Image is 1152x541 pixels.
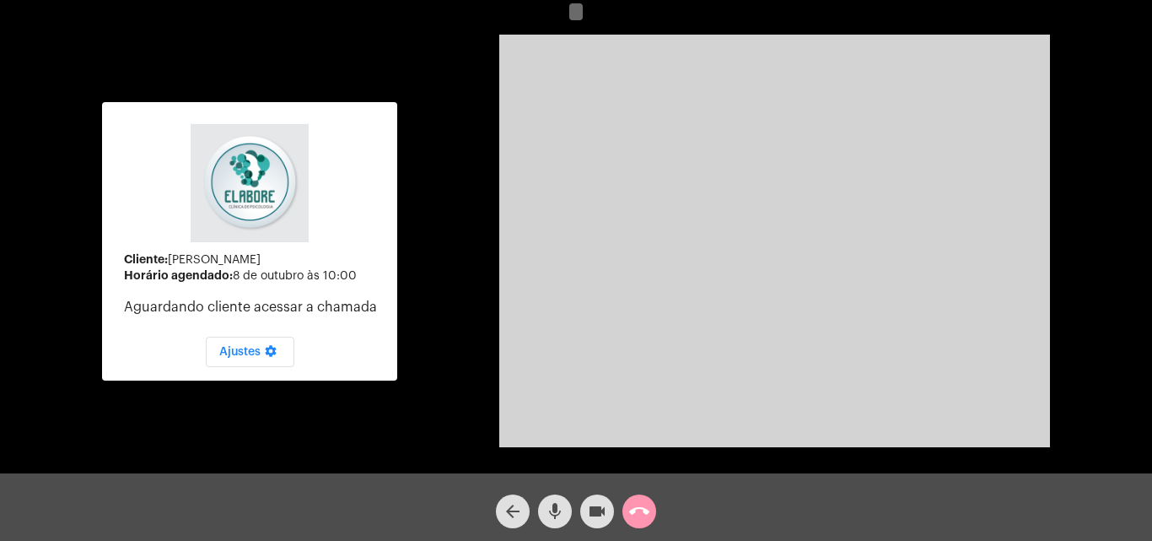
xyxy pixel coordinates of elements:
span: Ajustes [219,346,281,358]
div: [PERSON_NAME] [124,253,384,267]
strong: Horário agendado: [124,269,233,281]
strong: Cliente: [124,253,168,265]
mat-icon: settings [261,344,281,365]
mat-icon: videocam [587,501,607,522]
mat-icon: arrow_back [503,501,523,522]
img: 4c6856f8-84c7-1050-da6c-cc5081a5dbaf.jpg [191,124,309,242]
div: 8 de outubro às 10:00 [124,269,384,283]
button: Ajustes [206,337,294,367]
p: Aguardando cliente acessar a chamada [124,300,384,315]
mat-icon: call_end [629,501,649,522]
mat-icon: mic [545,501,565,522]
